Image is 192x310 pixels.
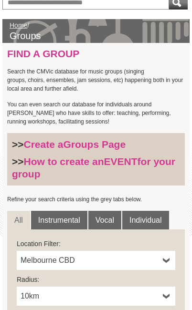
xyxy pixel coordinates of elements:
h3: >> [12,155,180,180]
p: You can even search our database for individuals around [PERSON_NAME] who have skills to offer: t... [7,100,185,126]
div: / [10,21,182,41]
a: Individual [122,211,169,230]
span: Melbourne CBD [21,255,159,266]
p: Search the CMVic database for music groups (singing groups, choirs, ensembles, jam sessions, etc)... [7,67,185,93]
a: 10km [17,287,175,306]
a: Melbourne CBD [17,251,175,270]
strong: FIND A GROUP [7,48,79,59]
span: 10km [21,290,159,302]
a: How to create anEVENTfor your group [12,156,175,179]
a: Home [10,21,27,29]
a: All [7,211,30,230]
p: Refine your search criteria using the grey tabs below. [7,195,185,204]
a: Create aGroups Page [24,139,126,150]
label: Radius: [17,275,175,284]
strong: Groups Page [63,139,126,150]
a: Instrumental [31,211,87,230]
strong: EVENT [104,156,138,167]
h3: >> [12,138,180,151]
label: Location Filter: [17,239,175,248]
a: Vocal [88,211,121,230]
span: Groups [10,30,182,41]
